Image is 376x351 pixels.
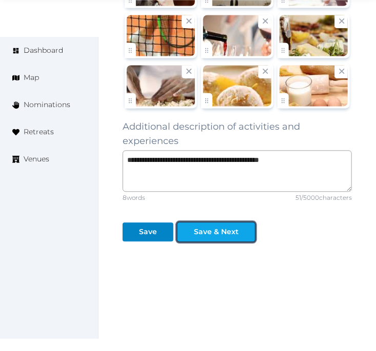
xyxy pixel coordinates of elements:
[123,194,145,202] div: 8 words
[194,227,239,238] div: Save & Next
[295,194,352,202] div: 51 / 5000 characters
[123,120,352,149] label: Additional description of activities and experiences
[177,223,255,242] button: Save & Next
[24,45,63,56] span: Dashboard
[123,223,173,242] button: Save
[24,99,70,110] span: Nominations
[24,154,49,164] span: Venues
[24,72,39,83] span: Map
[139,227,157,238] div: Save
[24,127,54,137] span: Retreats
